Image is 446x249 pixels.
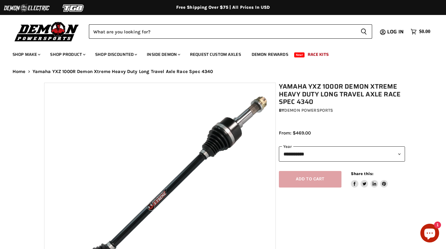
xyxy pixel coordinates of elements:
[45,48,89,61] a: Shop Product
[142,48,184,61] a: Inside Demon
[387,28,404,36] span: Log in
[303,48,333,61] a: Race Kits
[279,130,311,136] span: From: $469.00
[90,48,141,61] a: Shop Discounted
[185,48,246,61] a: Request Custom Axles
[408,27,433,36] a: $0.00
[279,107,405,114] div: by
[279,146,405,162] select: year
[13,20,81,42] img: Demon Powersports
[418,224,441,244] inbox-online-store-chat: Shopify online store chat
[8,46,429,61] ul: Main menu
[294,52,305,57] span: New!
[89,24,356,39] input: Search
[384,29,408,35] a: Log in
[13,69,26,74] a: Home
[50,2,97,14] img: TGB Logo 2
[279,83,405,106] h1: Yamaha YXZ 1000R Demon Xtreme Heavy Duty Long Travel Axle Race Spec 4340
[3,2,50,14] img: Demon Electric Logo 2
[284,108,333,113] a: Demon Powersports
[351,171,388,188] aside: Share this:
[247,48,293,61] a: Demon Rewards
[351,171,373,176] span: Share this:
[8,48,44,61] a: Shop Make
[89,24,372,39] form: Product
[33,69,213,74] span: Yamaha YXZ 1000R Demon Xtreme Heavy Duty Long Travel Axle Race Spec 4340
[419,29,430,35] span: $0.00
[356,24,372,39] button: Search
